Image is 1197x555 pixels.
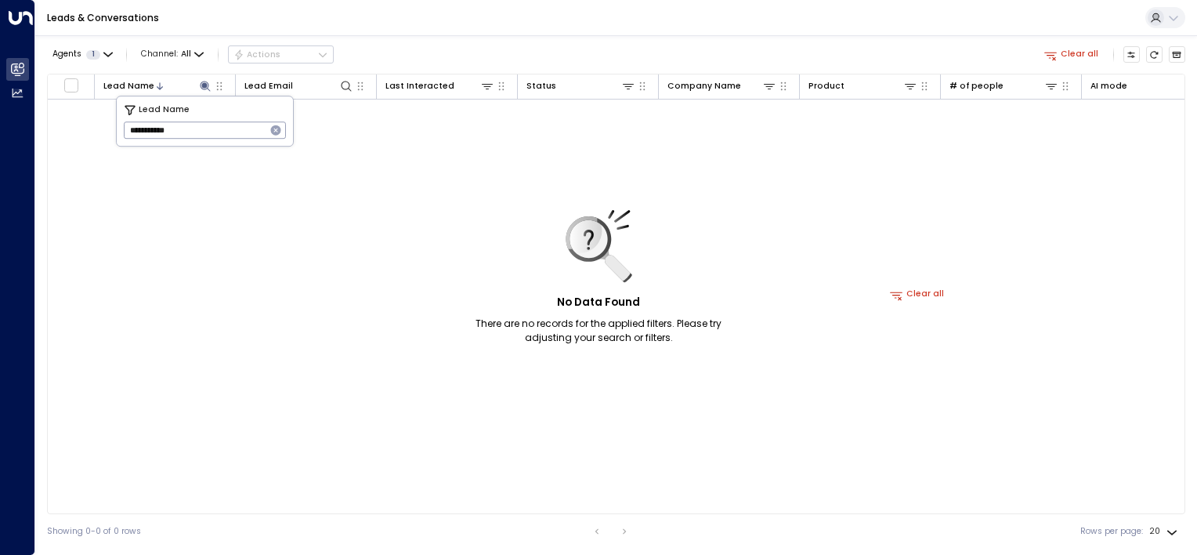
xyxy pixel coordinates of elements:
div: # of people [949,78,1059,93]
h5: No Data Found [557,295,640,310]
div: Product [808,79,844,93]
button: Channel:All [136,46,208,63]
button: Archived Leads [1169,46,1186,63]
div: Last Interacted [385,79,454,93]
button: Customize [1123,46,1141,63]
div: AI mode [1090,79,1127,93]
button: Actions [228,45,334,64]
div: Lead Email [244,78,354,93]
span: Refresh [1146,46,1163,63]
button: Clear all [1040,46,1104,63]
div: Company Name [667,79,741,93]
div: Actions [233,49,281,60]
div: Button group with a nested menu [228,45,334,64]
div: Lead Email [244,79,293,93]
span: Toggle select all [63,78,78,92]
span: Lead Name [139,103,190,117]
div: # of people [949,79,1004,93]
div: 20 [1149,522,1181,541]
label: Rows per page: [1080,525,1143,538]
button: Agents1 [47,46,117,63]
div: Product [808,78,918,93]
div: Company Name [667,78,777,93]
div: Last Interacted [385,78,495,93]
a: Leads & Conversations [47,11,159,24]
button: Clear all [885,286,949,303]
p: There are no records for the applied filters. Please try adjusting your search or filters. [452,317,746,345]
span: All [181,49,191,59]
span: Channel: [136,46,208,63]
div: Status [526,78,636,93]
nav: pagination navigation [587,522,635,541]
div: Showing 0-0 of 0 rows [47,525,141,538]
span: Agents [52,50,81,59]
div: Lead Name [103,79,154,93]
span: 1 [86,50,100,60]
div: Lead Name [103,78,213,93]
div: Status [526,79,556,93]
